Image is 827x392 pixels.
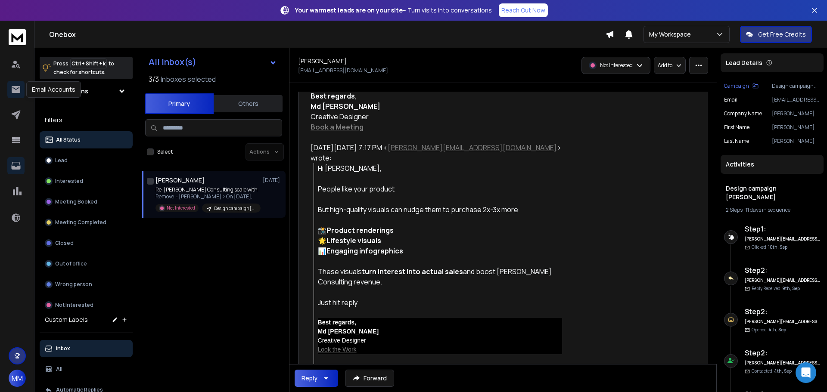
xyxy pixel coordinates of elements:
h3: Filters [40,114,133,126]
p: [PERSON_NAME] [772,138,820,145]
button: MM [9,370,26,387]
p: [EMAIL_ADDRESS][DOMAIN_NAME] [298,67,388,74]
p: [DATE] [263,177,282,184]
button: Out of office [40,255,133,272]
h3: Custom Labels [45,315,88,324]
a: Book a Meeting [311,122,364,132]
div: [DATE][DATE] 7:17 PM < > wrote: [311,142,562,163]
h6: Step 2 : [745,265,820,275]
h6: Step 1 : [745,224,820,234]
p: [PERSON_NAME] [772,124,820,131]
p: Not Interested [600,62,633,69]
p: Wrong person [55,281,92,288]
h1: [PERSON_NAME] [155,176,205,185]
button: Not Interested [40,296,133,314]
p: Reach Out Now [501,6,545,15]
button: Interested [40,173,133,190]
p: Inbox [56,345,70,352]
button: Meeting Booked [40,193,133,210]
p: Email [724,96,737,103]
button: All Campaigns [40,83,133,100]
div: Creative Designer [311,111,562,122]
p: Lead Details [726,59,762,67]
strong: Your warmest leads are on your site [295,6,403,14]
p: Clicked [752,244,787,250]
p: Add to [658,62,672,69]
button: Get Free Credits [740,26,812,43]
p: Last Name [724,138,749,145]
p: All Status [56,136,81,143]
a: Look the Work [318,346,357,353]
div: Just hit reply [318,297,562,308]
strong: Lifestyle visuals [326,236,381,245]
span: 2 Steps [726,206,743,213]
span: 4th, Sep [774,368,792,374]
a: Reach Out Now [499,3,548,17]
p: Meeting Completed [55,219,106,226]
strong: Best regards, [311,91,357,101]
div: People like your product [318,173,562,194]
h1: Onebox [49,29,606,40]
button: Lead [40,152,133,169]
h6: Step 2 : [745,306,820,317]
button: All Inbox(s) [142,53,284,71]
button: Primary [145,93,214,114]
h1: All Inbox(s) [149,58,196,66]
p: First Name [724,124,749,131]
h6: [PERSON_NAME][EMAIL_ADDRESS][DOMAIN_NAME] [745,318,820,325]
h3: Inboxes selected [161,74,216,84]
p: Reply Received [752,285,800,292]
p: My Workspace [649,30,694,39]
h1: Design campaign [PERSON_NAME] [726,184,818,201]
h6: [PERSON_NAME][EMAIL_ADDRESS][DOMAIN_NAME] [745,277,820,284]
p: Closed [55,240,74,247]
p: [EMAIL_ADDRESS][DOMAIN_NAME] [772,96,820,103]
p: Design campaign [PERSON_NAME] [772,83,820,90]
div: | [726,207,818,213]
button: Campaign [724,83,759,90]
span: 4th, Sep [768,327,786,333]
button: Reply [295,370,338,387]
p: Design campaign [PERSON_NAME] [214,205,255,212]
div: 📸 🌟 📊 [318,225,562,256]
span: Ctrl + Shift + k [70,59,107,68]
span: 11 days in sequence [746,206,790,213]
p: All [56,366,62,373]
div: Open Intercom Messenger [796,362,816,383]
button: Inbox [40,340,133,357]
p: Not Interested [55,302,93,309]
button: Others [214,94,283,113]
strong: Md [PERSON_NAME] [311,102,380,111]
h6: [PERSON_NAME][EMAIL_ADDRESS][DOMAIN_NAME] [745,360,820,366]
strong: turn interest into actual sales [362,267,463,276]
button: All Status [40,131,133,148]
div: Activities [721,155,824,174]
p: Opened [752,327,786,333]
h6: Step 2 : [745,348,820,358]
strong: Best regards, [318,319,356,326]
p: Company Name [724,110,762,117]
span: 9th, Sep [782,285,800,291]
strong: Engaging infographics [326,246,403,256]
p: Campaign [724,83,749,90]
p: Out of office [55,260,87,267]
p: Contacted [752,368,792,374]
img: logo [9,29,26,45]
strong: Product renderings [326,225,394,235]
div: Email Accounts [26,81,81,98]
button: Forward [345,370,394,387]
p: Interested [55,178,83,185]
label: Select [157,148,173,155]
p: Not Interested [167,205,195,211]
p: Get Free Credits [758,30,806,39]
h1: [PERSON_NAME] [298,57,347,65]
p: Press to check for shortcuts. [53,59,114,77]
button: Closed [40,235,133,252]
p: – Turn visits into conversations [295,6,492,15]
h6: [PERSON_NAME][EMAIL_ADDRESS][DOMAIN_NAME] [745,236,820,242]
div: These visuals and boost [PERSON_NAME] Consulting revenue. [318,266,562,287]
span: 10th, Sep [768,244,787,250]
